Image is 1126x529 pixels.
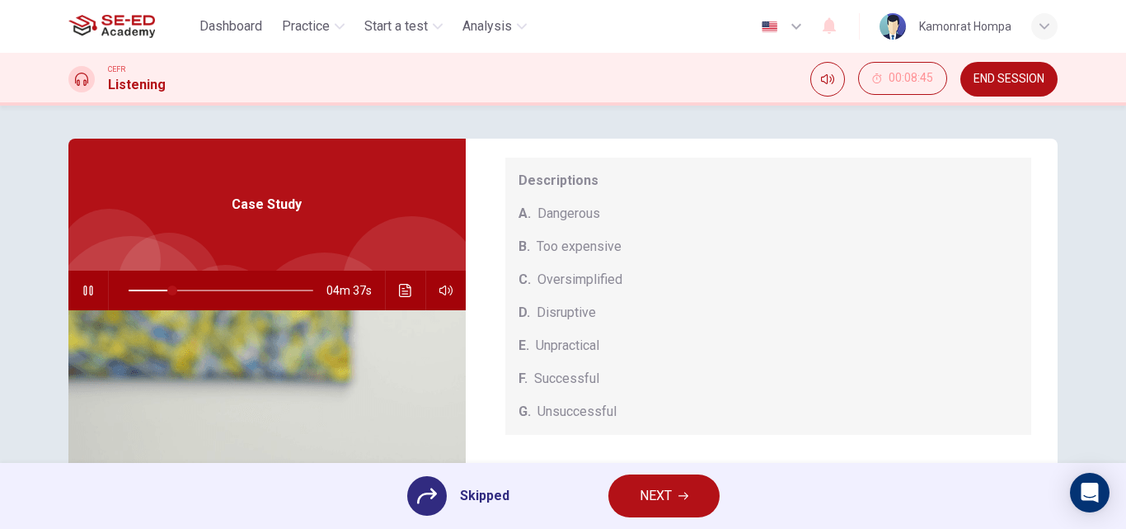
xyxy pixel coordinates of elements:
[858,62,947,97] div: Hide
[537,204,600,224] span: Dangerous
[108,75,166,95] h1: Listening
[537,303,596,323] span: Disruptive
[518,369,528,389] span: F.
[537,402,617,422] span: Unsuccessful
[518,402,531,422] span: G.
[282,17,330,36] span: Practice
[326,271,385,310] span: 04m 37s
[518,204,531,224] span: A.
[810,62,845,97] div: Mute
[974,73,1044,86] span: END SESSION
[460,486,509,506] span: Skipped
[232,195,302,215] span: Case Study
[889,72,933,85] span: 00:08:45
[640,484,672,508] span: NEXT
[880,13,906,40] img: Profile picture
[392,271,419,310] button: Click to see the audio transcription
[919,17,1011,36] div: Kamonrat Hompa
[518,171,1019,191] span: Descriptions
[759,21,780,33] img: en
[1070,473,1110,512] div: Open Intercom Messenger
[68,10,155,43] img: SE-ED Academy logo
[536,336,599,356] span: Unpractical
[960,62,1058,97] button: END SESSION
[68,10,193,43] a: SE-ED Academy logo
[518,270,531,290] span: C.
[456,12,533,41] button: Analysis
[518,237,530,257] span: B.
[199,17,262,36] span: Dashboard
[358,12,449,41] button: Start a test
[275,12,351,41] button: Practice
[858,62,947,95] button: 00:08:45
[364,17,428,36] span: Start a test
[534,369,599,389] span: Successful
[537,270,622,290] span: Oversimplified
[462,17,512,36] span: Analysis
[608,475,720,517] button: NEXT
[193,12,269,41] button: Dashboard
[518,336,529,356] span: E.
[518,303,530,323] span: D.
[537,237,622,257] span: Too expensive
[108,64,125,75] span: CEFR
